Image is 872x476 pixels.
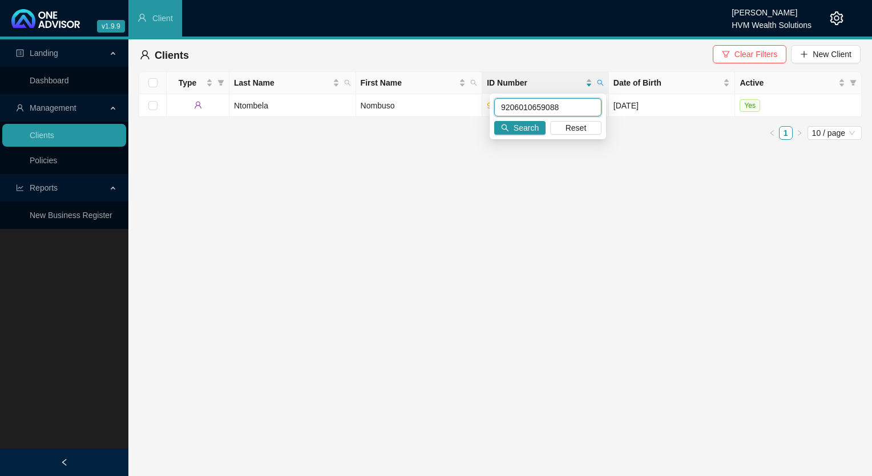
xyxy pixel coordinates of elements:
[30,131,54,140] a: Clients
[356,94,483,117] td: Nombuso
[769,130,776,136] span: left
[194,101,202,109] span: user
[722,50,730,58] span: filter
[30,156,57,165] a: Policies
[780,127,792,139] a: 1
[609,72,736,94] th: Date of Birth
[813,48,851,60] span: New Client
[765,126,779,140] button: left
[30,103,76,112] span: Management
[796,130,803,136] span: right
[514,122,539,134] span: Search
[808,126,862,140] div: Page Size
[167,72,229,94] th: Type
[501,124,509,132] span: search
[597,79,604,86] span: search
[234,76,330,89] span: Last Name
[609,94,736,117] td: [DATE]
[470,79,477,86] span: search
[613,76,721,89] span: Date of Birth
[229,72,356,94] th: Last Name
[217,79,224,86] span: filter
[732,3,812,15] div: [PERSON_NAME]
[779,126,793,140] li: 1
[215,74,227,91] span: filter
[800,50,808,58] span: plus
[566,122,587,134] span: Reset
[138,13,147,22] span: user
[30,211,112,220] a: New Business Register
[140,50,150,60] span: user
[16,49,24,57] span: profile
[361,76,457,89] span: First Name
[152,14,173,23] span: Client
[830,11,843,25] span: setting
[97,20,125,33] span: v1.9.9
[765,126,779,140] li: Previous Page
[740,76,836,89] span: Active
[793,126,806,140] li: Next Page
[550,121,601,135] button: Reset
[487,101,544,110] a: 9206010659088
[850,79,857,86] span: filter
[11,9,80,28] img: 2df55531c6924b55f21c4cf5d4484680-logo-light.svg
[30,49,58,58] span: Landing
[713,45,786,63] button: Clear Filters
[791,45,861,63] button: New Client
[356,72,483,94] th: First Name
[16,184,24,192] span: line-chart
[60,458,68,466] span: left
[735,72,862,94] th: Active
[342,74,353,91] span: search
[16,104,24,112] span: user
[740,99,760,112] span: Yes
[595,74,606,91] span: search
[30,76,69,85] a: Dashboard
[344,79,351,86] span: search
[732,15,812,28] div: HVM Wealth Solutions
[30,183,58,192] span: Reports
[812,127,857,139] span: 10 / page
[229,94,356,117] td: Ntombela
[155,50,189,61] span: Clients
[847,74,859,91] span: filter
[468,74,479,91] span: search
[171,76,204,89] span: Type
[793,126,806,140] button: right
[494,98,601,116] input: Search ID Number
[734,48,777,60] span: Clear Filters
[487,76,583,89] span: ID Number
[494,121,546,135] button: Search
